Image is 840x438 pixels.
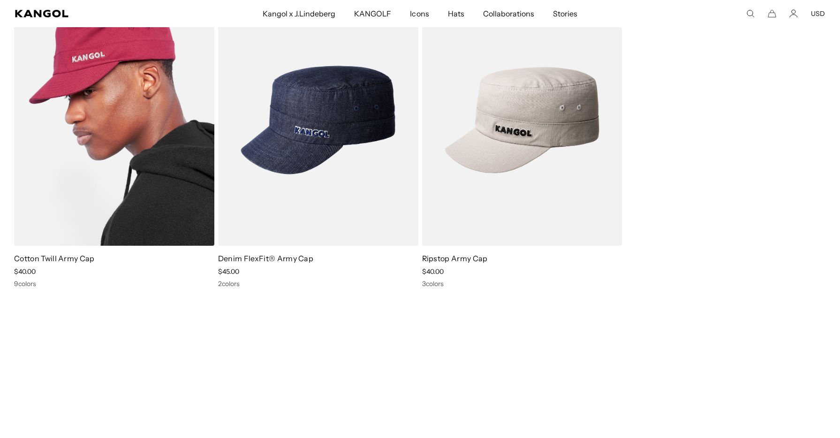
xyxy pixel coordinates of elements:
button: Cart [768,9,776,18]
button: USD [811,9,825,18]
div: 3 colors [422,279,622,288]
span: $40.00 [422,267,444,276]
a: Account [789,9,798,18]
div: 2 colors [218,279,418,288]
a: Denim FlexFit® Army Cap [218,254,313,263]
span: $45.00 [218,267,239,276]
a: Kangol [15,10,174,17]
a: Cotton Twill Army Cap [14,254,95,263]
div: 9 colors [14,279,214,288]
summary: Search here [746,9,755,18]
span: $40.00 [14,267,36,276]
a: Ripstop Army Cap [422,254,488,263]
